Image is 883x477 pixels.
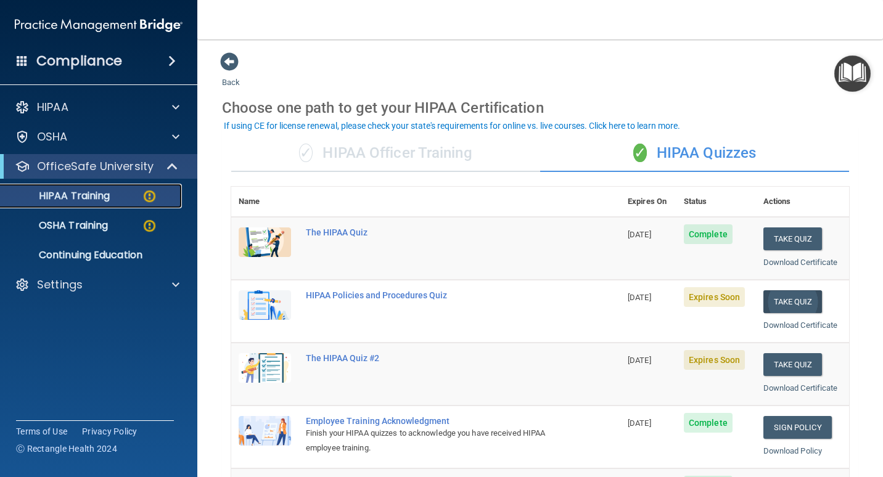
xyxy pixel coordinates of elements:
img: warning-circle.0cc9ac19.png [142,218,157,234]
a: Download Certificate [763,383,838,393]
span: Complete [684,413,733,433]
p: OSHA [37,129,68,144]
a: Download Certificate [763,320,838,330]
a: HIPAA [15,100,179,115]
h4: Compliance [36,52,122,70]
div: Choose one path to get your HIPAA Certification [222,90,858,126]
th: Expires On [620,187,676,217]
span: Ⓒ Rectangle Health 2024 [16,442,117,455]
p: HIPAA [37,100,68,115]
span: ✓ [633,144,647,162]
span: [DATE] [628,418,651,428]
span: [DATE] [628,230,651,239]
button: Take Quiz [763,227,823,250]
button: Open Resource Center [834,55,871,92]
a: Sign Policy [763,416,832,439]
img: warning-circle.0cc9ac19.png [142,189,157,204]
div: If using CE for license renewal, please check your state's requirements for online vs. live cours... [224,121,680,130]
p: Settings [37,277,83,292]
div: Finish your HIPAA quizzes to acknowledge you have received HIPAA employee training. [306,426,559,455]
span: Expires Soon [684,350,745,370]
div: HIPAA Officer Training [231,135,540,172]
p: Continuing Education [8,249,176,261]
span: Expires Soon [684,287,745,307]
iframe: Drift Widget Chat Controller [821,392,868,439]
span: [DATE] [628,356,651,365]
a: Download Policy [763,446,823,455]
div: HIPAA Policies and Procedures Quiz [306,290,559,300]
p: OfficeSafe University [37,159,154,174]
div: The HIPAA Quiz #2 [306,353,559,363]
button: If using CE for license renewal, please check your state's requirements for online vs. live cours... [222,120,682,132]
img: PMB logo [15,13,183,38]
button: Take Quiz [763,290,823,313]
div: Employee Training Acknowledgment [306,416,559,426]
a: Privacy Policy [82,425,138,438]
span: ✓ [299,144,313,162]
th: Name [231,187,298,217]
th: Status [676,187,756,217]
button: Take Quiz [763,353,823,376]
div: HIPAA Quizzes [540,135,849,172]
span: [DATE] [628,293,651,302]
th: Actions [756,187,849,217]
a: Download Certificate [763,258,838,267]
div: The HIPAA Quiz [306,227,559,237]
a: Back [222,63,240,87]
a: Terms of Use [16,425,67,438]
a: OSHA [15,129,179,144]
p: OSHA Training [8,219,108,232]
span: Complete [684,224,733,244]
a: Settings [15,277,179,292]
a: OfficeSafe University [15,159,179,174]
p: HIPAA Training [8,190,110,202]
